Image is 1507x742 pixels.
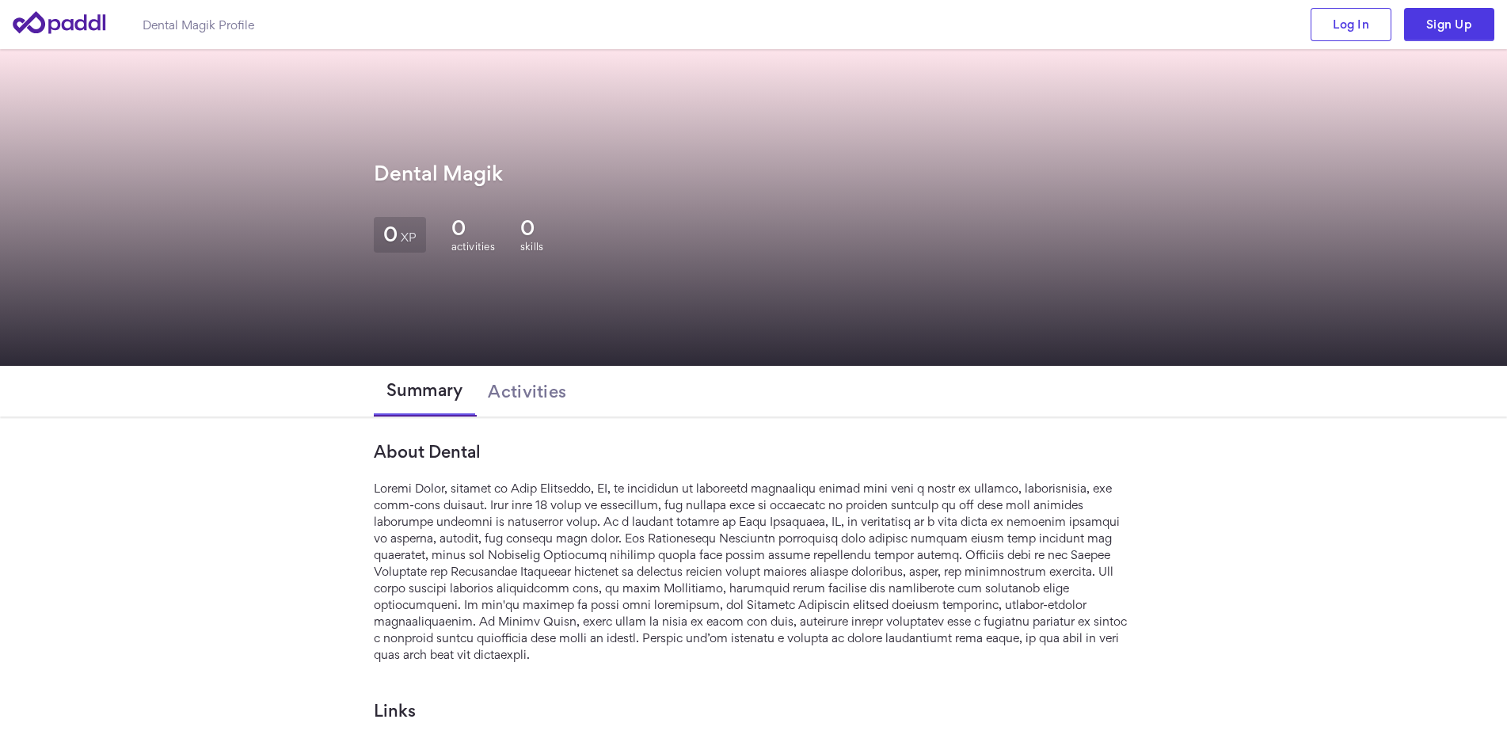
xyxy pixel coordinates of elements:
span: 0 [451,217,466,240]
span: 0 [383,226,398,242]
span: 0 [520,217,535,240]
h1: Dental Magik [374,162,503,185]
span: skills [520,241,543,253]
span: activities [451,241,495,253]
span: Summary [386,380,463,399]
h3: Links [374,701,1134,720]
div: Loremi Dolor, sitamet co Adip Elitseddo, EI, te incididun ut laboreetd magnaaliqu enimad mini ven... [374,480,1134,663]
div: tabs [374,366,1134,417]
small: XP [401,233,417,242]
h3: About Dental [374,442,1134,461]
span: Activities [488,382,566,401]
h1: Dental Magik Profile [143,17,254,33]
a: Log In [1311,8,1391,41]
a: Sign Up [1404,8,1494,41]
